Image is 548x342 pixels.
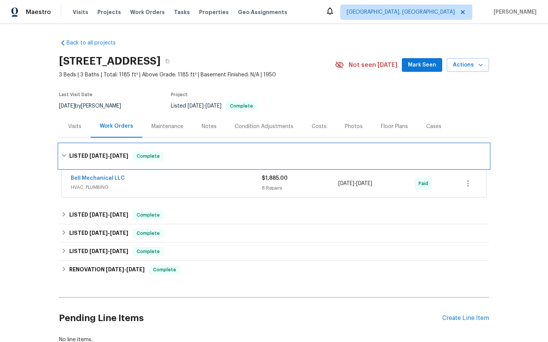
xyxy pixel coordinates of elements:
span: [DATE] [110,249,128,254]
span: 3 Beds | 3 Baths | Total: 1185 ft² | Above Grade: 1185 ft² | Basement Finished: N/A | 1950 [59,71,335,79]
div: LISTED [DATE]-[DATE]Complete [59,144,489,168]
span: $1,885.00 [262,176,288,181]
div: Visits [68,123,81,130]
span: - [338,180,372,187]
span: - [188,103,221,109]
div: Cases [426,123,441,130]
span: - [89,153,128,158]
span: [DATE] [59,103,75,109]
div: Floor Plans [381,123,408,130]
span: [DATE] [126,267,145,272]
span: Projects [97,8,121,16]
span: [DATE] [110,153,128,158]
span: - [89,249,128,254]
span: Mark Seen [408,60,436,70]
a: Back to all projects [59,39,132,47]
div: Work Orders [100,122,133,130]
button: Actions [447,58,489,72]
span: Actions [453,60,483,70]
h6: LISTED [69,229,128,238]
span: [DATE] [338,181,354,186]
div: RENOVATION [DATE]-[DATE]Complete [59,261,489,279]
div: LISTED [DATE]-[DATE]Complete [59,206,489,224]
span: - [106,267,145,272]
span: Visits [73,8,88,16]
span: Geo Assignments [238,8,287,16]
div: Photos [345,123,363,130]
span: Complete [227,104,256,108]
span: [DATE] [110,230,128,236]
span: [DATE] [89,153,108,158]
span: [PERSON_NAME] [491,8,537,16]
span: Last Visit Date [59,92,92,97]
span: Complete [134,248,163,255]
button: Mark Seen [402,58,442,72]
span: [DATE] [106,267,124,272]
button: Copy Address [161,54,174,68]
span: [DATE] [188,103,204,109]
h6: LISTED [69,211,128,220]
span: Paid [419,180,431,187]
h6: LISTED [69,152,128,161]
span: [DATE] [89,249,108,254]
span: [DATE] [110,212,128,217]
span: Complete [134,152,163,160]
h6: RENOVATION [69,265,145,274]
h2: [STREET_ADDRESS] [59,57,161,65]
span: Complete [150,266,179,274]
span: Properties [199,8,229,16]
span: [GEOGRAPHIC_DATA], [GEOGRAPHIC_DATA] [347,8,455,16]
a: Bell Mechanical LLC [71,176,125,181]
span: Maestro [26,8,51,16]
div: 8 Repairs [262,184,338,192]
span: Project [171,92,188,97]
div: Notes [202,123,217,130]
span: - [89,230,128,236]
div: Condition Adjustments [235,123,293,130]
span: Tasks [174,9,190,15]
span: Not seen [DATE] [349,61,397,69]
h2: Pending Line Items [59,301,442,336]
div: Create Line Item [442,315,489,322]
span: Work Orders [130,8,165,16]
span: [DATE] [89,230,108,236]
span: Complete [134,211,163,219]
span: - [89,212,128,217]
span: Listed [171,103,257,109]
span: HVAC, PLUMBING [71,184,262,191]
span: [DATE] [205,103,221,109]
div: LISTED [DATE]-[DATE]Complete [59,224,489,242]
div: Costs [312,123,327,130]
span: [DATE] [89,212,108,217]
div: by [PERSON_NAME] [59,101,130,111]
div: Maintenance [151,123,183,130]
h6: LISTED [69,247,128,256]
span: [DATE] [356,181,372,186]
span: Complete [134,230,163,237]
div: LISTED [DATE]-[DATE]Complete [59,242,489,261]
